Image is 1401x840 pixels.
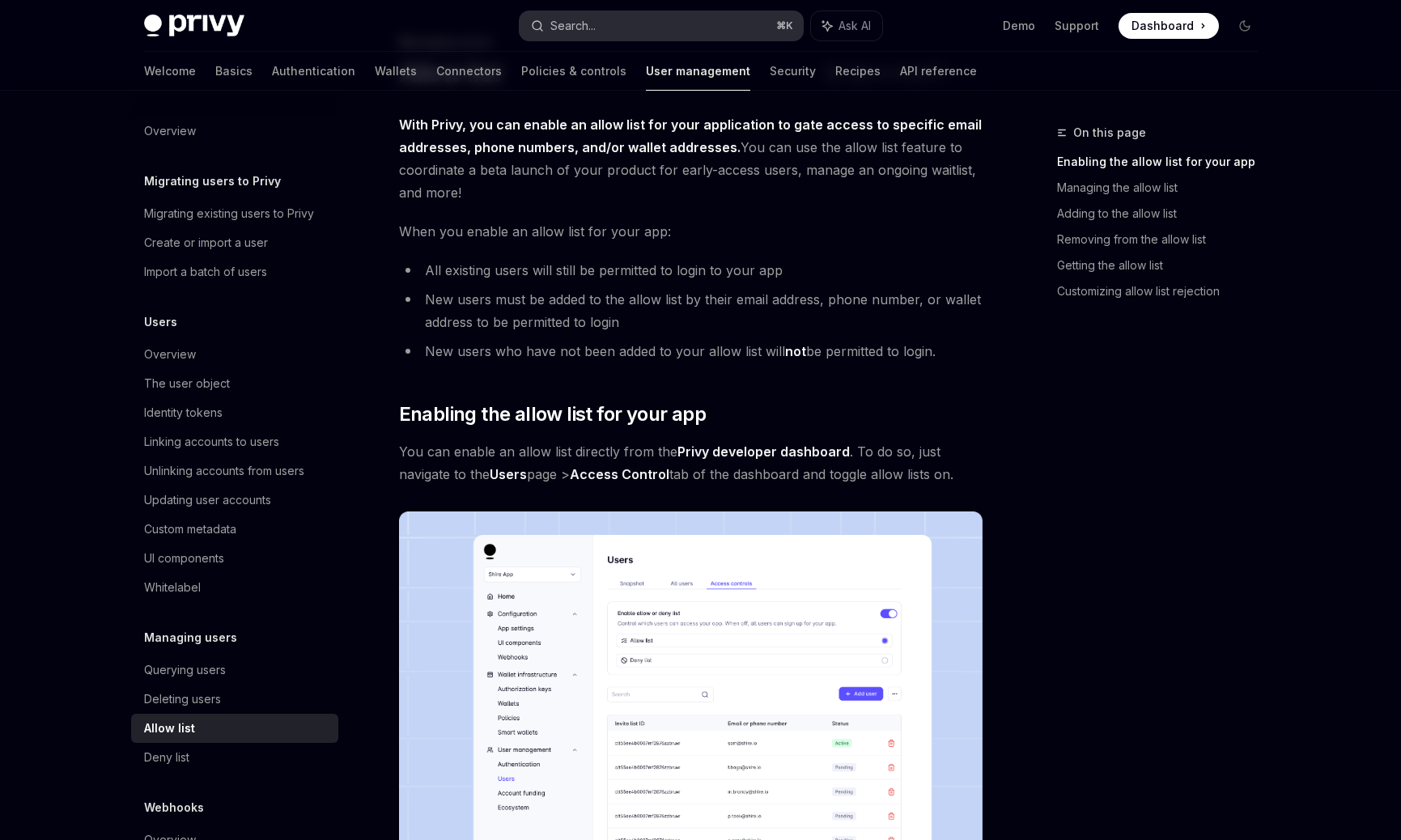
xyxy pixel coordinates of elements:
span: Enabling the allow list for your app [399,401,706,427]
a: Customizing allow list rejection [1057,278,1271,304]
a: Custom metadata [131,515,338,544]
li: All existing users will still be permitted to login to your app [399,259,983,282]
a: Allow list [131,714,338,743]
a: Deleting users [131,685,338,714]
button: Toggle dark mode [1232,13,1258,39]
a: Identity tokens [131,398,338,427]
div: Create or import a user [144,233,268,252]
div: Search... [550,16,596,36]
div: Allow list [144,719,195,738]
a: Adding to the allow list [1057,201,1271,227]
div: Deny list [144,748,189,767]
a: Removing from the allow list [1057,227,1271,252]
div: Overview [144,121,196,141]
img: dark logo [144,15,244,37]
h5: Webhooks [144,798,204,817]
a: Overview [131,340,338,369]
div: Unlinking accounts from users [144,461,304,481]
div: Migrating existing users to Privy [144,204,314,223]
h5: Migrating users to Privy [144,172,281,191]
button: Ask AI [811,11,882,40]
h5: Managing users [144,628,237,647]
li: New users must be added to the allow list by their email address, phone number, or wallet address... [399,288,983,333]
span: Dashboard [1131,18,1194,34]
strong: not [785,343,806,359]
a: Access Control [570,466,669,483]
a: Linking accounts to users [131,427,338,456]
a: Import a batch of users [131,257,338,286]
h5: Users [144,312,177,332]
span: You can use the allow list feature to coordinate a beta launch of your product for early-access u... [399,113,983,204]
div: Deleting users [144,689,221,709]
a: Deny list [131,743,338,772]
a: Welcome [144,52,196,91]
a: Basics [215,52,253,91]
strong: With Privy, you can enable an allow list for your application to gate access to specific email ad... [399,117,982,155]
div: UI components [144,549,224,568]
div: Whitelabel [144,578,201,597]
div: Import a batch of users [144,262,267,282]
strong: Users [490,466,527,482]
span: ⌘ K [776,19,793,32]
a: Updating user accounts [131,486,338,515]
div: Overview [144,345,196,364]
div: Querying users [144,660,226,680]
div: Updating user accounts [144,490,271,510]
div: The user object [144,374,230,393]
a: UI components [131,544,338,573]
span: On this page [1073,123,1146,142]
a: Create or import a user [131,228,338,257]
a: Policies & controls [521,52,626,91]
a: Unlinking accounts from users [131,456,338,486]
a: Demo [1003,18,1035,34]
div: Linking accounts to users [144,432,279,452]
a: Whitelabel [131,573,338,602]
a: The user object [131,369,338,398]
a: Getting the allow list [1057,252,1271,278]
a: Authentication [272,52,355,91]
span: You can enable an allow list directly from the . To do so, just navigate to the page > tab of the... [399,440,983,486]
button: Search...⌘K [520,11,803,40]
div: Identity tokens [144,403,223,422]
a: Dashboard [1119,13,1219,39]
a: Querying users [131,655,338,685]
li: New users who have not been added to your allow list will be permitted to login. [399,340,983,363]
span: Ask AI [838,18,871,34]
a: Migrating existing users to Privy [131,199,338,228]
a: Privy developer dashboard [677,443,850,460]
a: Recipes [835,52,881,91]
div: Custom metadata [144,520,236,539]
a: Wallets [375,52,417,91]
a: Security [770,52,816,91]
a: Support [1055,18,1099,34]
a: Managing the allow list [1057,175,1271,201]
a: Connectors [436,52,502,91]
a: Overview [131,117,338,146]
a: API reference [900,52,977,91]
a: Enabling the allow list for your app [1057,149,1271,175]
span: When you enable an allow list for your app: [399,220,983,243]
a: User management [646,52,750,91]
